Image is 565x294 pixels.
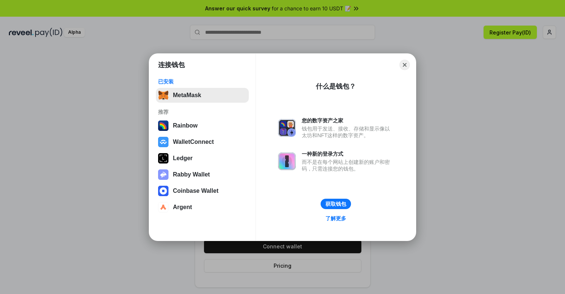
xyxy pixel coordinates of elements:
button: 获取钱包 [321,199,351,209]
div: Coinbase Wallet [173,188,218,194]
img: svg+xml,%3Csvg%20xmlns%3D%22http%3A%2F%2Fwww.w3.org%2F2000%2Fsvg%22%20fill%3D%22none%22%20viewBox... [278,119,296,137]
div: Ledger [173,155,193,162]
div: 推荐 [158,109,247,115]
div: 了解更多 [325,215,346,222]
div: Rabby Wallet [173,171,210,178]
button: Ledger [156,151,249,166]
img: svg+xml,%3Csvg%20width%3D%22120%22%20height%3D%22120%22%20viewBox%3D%220%200%20120%20120%22%20fil... [158,120,168,131]
div: 您的数字资产之家 [302,117,394,124]
div: 一种新的登录方式 [302,151,394,157]
div: 获取钱包 [325,201,346,207]
img: svg+xml,%3Csvg%20width%3D%2228%22%20height%3D%2228%22%20viewBox%3D%220%200%2028%2028%22%20fill%3D... [158,137,168,147]
img: svg+xml,%3Csvg%20width%3D%2228%22%20height%3D%2228%22%20viewBox%3D%220%200%2028%2028%22%20fill%3D... [158,202,168,212]
div: 钱包用于发送、接收、存储和显示像以太坊和NFT这样的数字资产。 [302,125,394,139]
a: 了解更多 [321,214,351,223]
div: WalletConnect [173,139,214,145]
img: svg+xml,%3Csvg%20xmlns%3D%22http%3A%2F%2Fwww.w3.org%2F2000%2Fsvg%22%20fill%3D%22none%22%20viewBox... [158,169,168,180]
div: 什么是钱包？ [316,82,356,91]
h1: 连接钱包 [158,60,185,69]
button: Coinbase Wallet [156,184,249,198]
button: WalletConnect [156,135,249,149]
img: svg+xml,%3Csvg%20xmlns%3D%22http%3A%2F%2Fwww.w3.org%2F2000%2Fsvg%22%20fill%3D%22none%22%20viewBox... [278,152,296,170]
img: svg+xml,%3Csvg%20xmlns%3D%22http%3A%2F%2Fwww.w3.org%2F2000%2Fsvg%22%20width%3D%2228%22%20height%3... [158,153,168,163]
button: Rainbow [156,118,249,133]
div: Rainbow [173,122,198,129]
img: svg+xml,%3Csvg%20width%3D%2228%22%20height%3D%2228%22%20viewBox%3D%220%200%2028%2028%22%20fill%3D... [158,186,168,196]
div: 而不是在每个网站上创建新的账户和密码，只需连接您的钱包。 [302,159,394,172]
button: Rabby Wallet [156,167,249,182]
div: Argent [173,204,192,211]
div: MetaMask [173,92,201,99]
button: Close [399,60,410,70]
img: svg+xml,%3Csvg%20fill%3D%22none%22%20height%3D%2233%22%20viewBox%3D%220%200%2035%2033%22%20width%... [158,90,168,100]
button: MetaMask [156,88,249,103]
div: 已安装 [158,78,247,85]
button: Argent [156,200,249,215]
